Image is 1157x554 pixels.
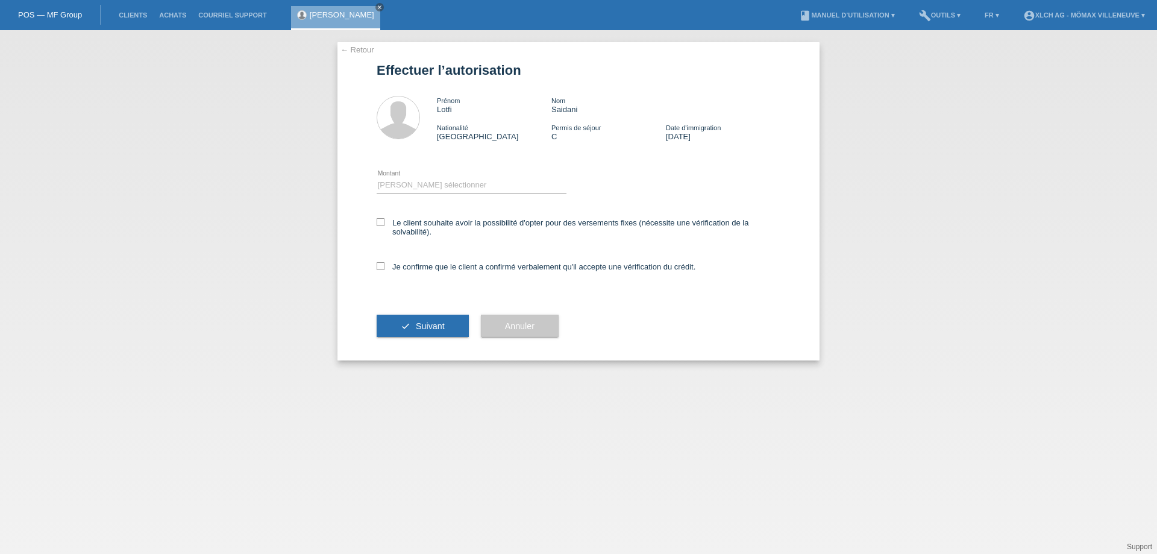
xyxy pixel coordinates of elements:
[799,10,811,22] i: book
[377,63,780,78] h1: Effectuer l’autorisation
[437,124,468,131] span: Nationalité
[416,321,445,331] span: Suivant
[113,11,153,19] a: Clients
[18,10,82,19] a: POS — MF Group
[551,123,666,141] div: C
[153,11,192,19] a: Achats
[505,321,535,331] span: Annuler
[192,11,272,19] a: Courriel Support
[551,124,601,131] span: Permis de séjour
[377,4,383,10] i: close
[1127,543,1152,551] a: Support
[377,262,695,271] label: Je confirme que le client a confirmé verbalement qu'il accepte une vérification du crédit.
[979,11,1005,19] a: FR ▾
[793,11,900,19] a: bookManuel d’utilisation ▾
[913,11,967,19] a: buildOutils ▾
[340,45,374,54] a: ← Retour
[666,124,721,131] span: Date d'immigration
[377,218,780,236] label: Le client souhaite avoir la possibilité d'opter pour des versements fixes (nécessite une vérifica...
[481,315,559,338] button: Annuler
[375,3,384,11] a: close
[377,315,469,338] button: check Suivant
[310,10,374,19] a: [PERSON_NAME]
[437,123,551,141] div: [GEOGRAPHIC_DATA]
[437,96,551,114] div: Lotfi
[437,97,460,104] span: Prénom
[551,96,666,114] div: Saidani
[666,123,780,141] div: [DATE]
[1023,10,1035,22] i: account_circle
[551,97,565,104] span: Nom
[1017,11,1151,19] a: account_circleXLCH AG - Mömax Villeneuve ▾
[919,10,931,22] i: build
[401,321,410,331] i: check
